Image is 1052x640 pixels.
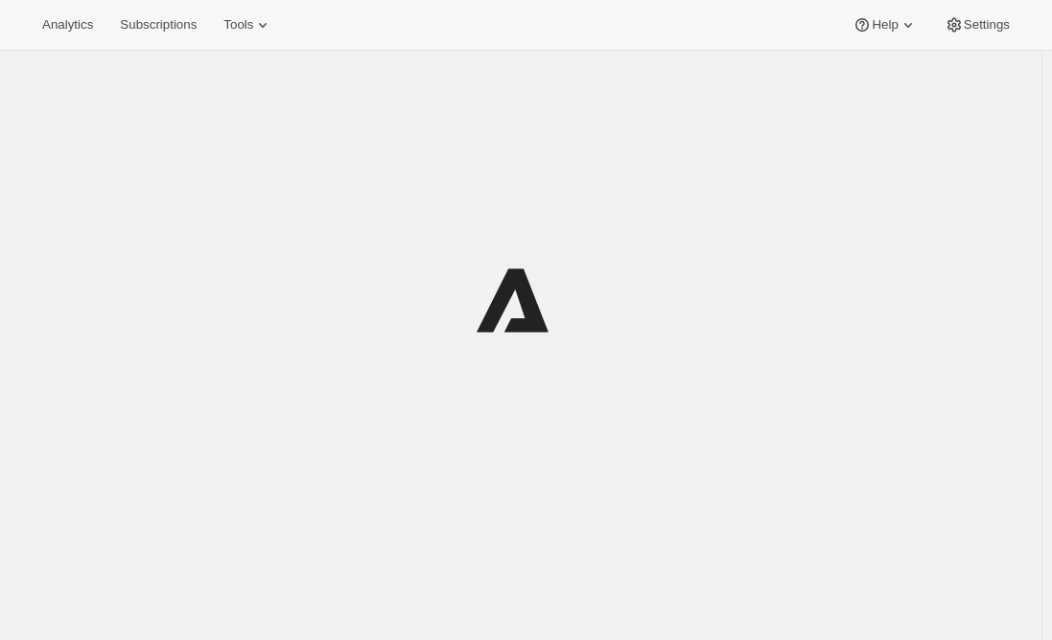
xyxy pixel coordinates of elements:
[841,11,928,38] button: Help
[31,11,105,38] button: Analytics
[964,17,1010,33] span: Settings
[872,17,898,33] span: Help
[108,11,208,38] button: Subscriptions
[42,17,93,33] span: Analytics
[223,17,253,33] span: Tools
[212,11,284,38] button: Tools
[933,11,1021,38] button: Settings
[120,17,197,33] span: Subscriptions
